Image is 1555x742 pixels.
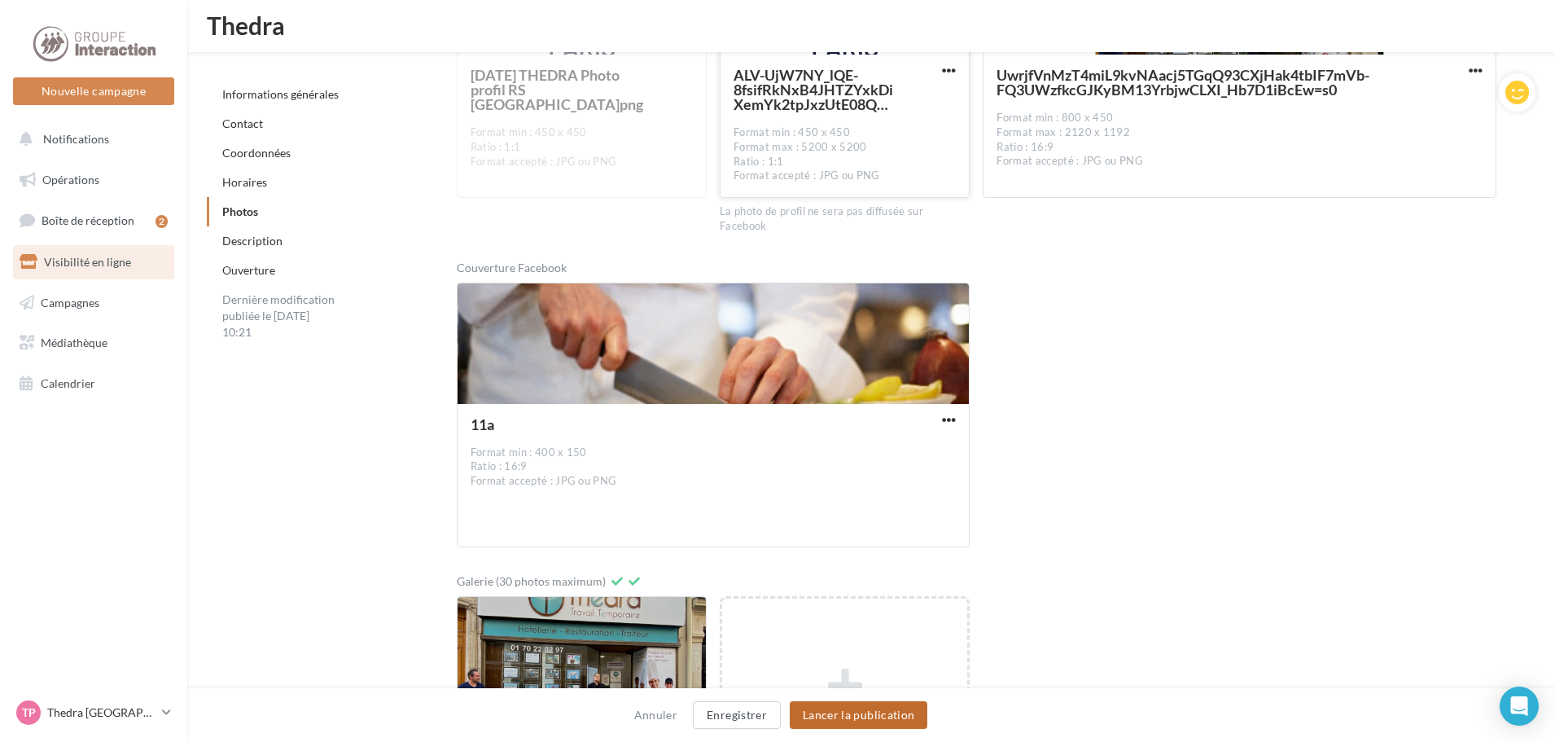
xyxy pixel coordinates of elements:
div: Format accepté : JPG ou PNG [734,169,956,183]
span: UwrjfVnMzT4miL9kvNAacj5TGqQ93CXjHak4tbIF7mVb-FQ3UWzfkcGJKyBM13YrbjwCLXI_Hb7D1iBcEw=s0 [997,68,1369,97]
a: Informations générales [222,87,339,101]
div: Format accepté : JPG ou PNG [471,474,957,489]
div: Format accepté : JPG ou PNG [997,154,1483,169]
span: Boîte de réception [42,213,134,227]
div: Format min : 450 x 450 [471,125,693,140]
a: Photos [222,204,258,218]
div: Ratio : 16:9 [997,140,1483,155]
span: Notifications [43,132,109,146]
span: TP [22,705,36,721]
div: 11a [471,417,843,432]
div: Couverture Facebook [457,260,970,283]
div: Format max : 2120 x 1192 [997,125,1483,140]
span: Médiathèque [41,336,107,349]
a: Horaires [222,175,267,189]
div: Format accepté : JPG ou PNG [471,155,693,169]
div: Ratio : 1:1 [471,140,693,155]
a: Coordonnées [222,146,291,160]
button: Nouvelle campagne [13,77,174,105]
span: Visibilité en ligne [44,255,131,269]
a: Opérations [10,163,177,197]
a: Contact [222,116,263,130]
a: Visibilité en ligne [10,245,177,279]
a: TP Thedra [GEOGRAPHIC_DATA] [13,697,174,728]
div: 2 [155,215,168,228]
p: Thedra [GEOGRAPHIC_DATA] [47,705,155,721]
a: Médiathèque [10,326,177,360]
span: Thedra [207,13,285,37]
span: Opérations [42,173,99,187]
button: Lancer la publication [790,701,927,729]
div: La photo de profil ne sera pas diffusée sur Facebook [720,204,970,234]
button: Annuler [628,705,684,725]
div: Galerie (30 photos maximum) [457,573,606,596]
a: Ouverture [222,263,275,277]
a: Calendrier [10,367,177,401]
div: Format min : 800 x 450 [997,111,1483,125]
span: Campagnes [41,295,99,309]
div: Format min : 450 x 450 [734,125,956,140]
a: Campagnes [10,286,177,320]
a: Boîte de réception2 [10,203,177,238]
span: ALV-UjW7NY_lQE-8fsifRkNxB4JHTZYxkDiXemYk2tpJxzUtE08QRcoa [734,68,896,112]
div: Open Intercom Messenger [1500,687,1539,726]
div: Dernière modification publiée le [DATE] 10:21 [207,285,353,347]
span: Calendrier [41,376,95,390]
div: Format max : 5200 x 5200 [734,140,956,155]
button: Enregistrer [693,701,781,729]
div: Ratio : 16:9 [471,459,957,474]
a: Description [222,234,283,248]
div: Format min : 400 x 150 [471,446,957,460]
div: Ratio : 1:1 [734,155,956,169]
button: Notifications [10,122,171,156]
span: [DATE] THEDRA Photo profil RS [GEOGRAPHIC_DATA]png [471,68,649,112]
